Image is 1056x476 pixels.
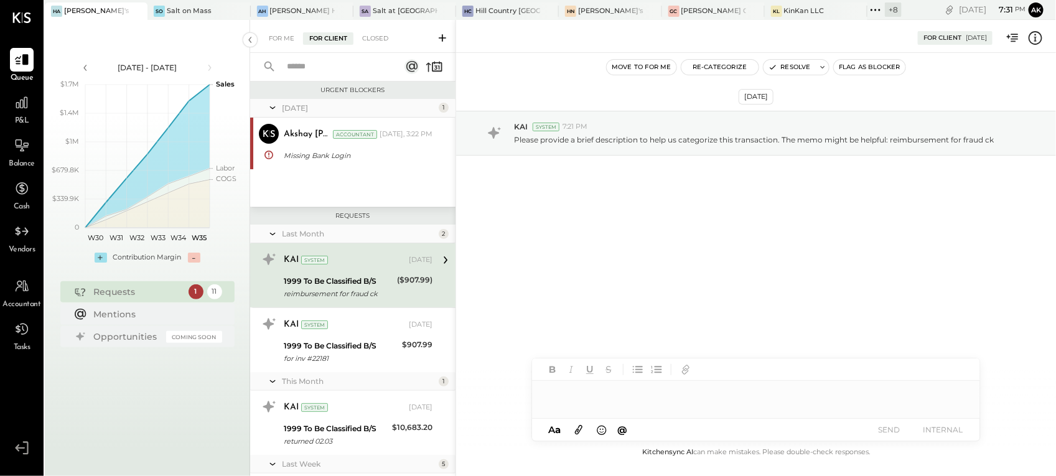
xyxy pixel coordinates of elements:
span: pm [1015,5,1026,14]
div: Opportunities [94,330,160,343]
button: Bold [544,362,561,378]
text: $679.8K [52,166,79,174]
div: System [301,403,328,412]
button: Add URL [678,362,694,378]
div: System [301,320,328,329]
span: a [555,424,561,436]
text: 0 [75,223,79,231]
div: + [95,253,107,263]
div: [PERSON_NAME] Causeway [681,6,746,16]
div: System [533,123,559,131]
div: Akshay [PERSON_NAME] [284,128,330,141]
button: Unordered List [630,362,646,378]
text: $1.4M [60,108,79,117]
div: [DATE] [409,403,432,413]
div: 1 [439,103,449,113]
div: Accountant [333,130,377,139]
div: [DATE] [959,4,1026,16]
span: KAI [514,121,528,132]
div: Salt on Mass [167,6,212,16]
div: [DATE], 3:22 PM [380,129,432,139]
button: INTERNAL [918,421,968,438]
button: SEND [864,421,914,438]
text: $1M [65,137,79,146]
div: Mentions [94,308,216,320]
button: Aa [544,423,564,437]
div: AH [257,6,268,17]
div: [DATE] [409,320,432,330]
div: 1999 To Be Classified B/S [284,340,398,352]
div: [PERSON_NAME]'s Atlanta [64,6,129,16]
span: Balance [9,159,35,170]
button: @ [614,422,632,437]
span: @ [618,424,628,436]
div: KL [771,6,782,17]
div: HA [51,6,62,17]
button: Re-Categorize [681,60,759,75]
div: HC [462,6,474,17]
div: Sa [360,6,371,17]
div: copy link [943,3,956,16]
div: Last Week [282,459,436,469]
p: Please provide a brief description to help us categorize this transaction. The memo might be help... [514,134,994,145]
div: 2 [439,229,449,239]
span: 7:21 PM [563,122,587,132]
div: For Me [263,32,301,45]
div: HN [565,6,576,17]
text: W34 [171,233,187,242]
div: Coming Soon [166,331,222,343]
div: 1999 To Be Classified B/S [284,422,388,435]
div: Urgent Blockers [256,86,449,95]
div: [PERSON_NAME]'s Nashville [578,6,643,16]
div: GC [668,6,680,17]
span: 7 : 31 [988,4,1013,16]
div: Hill Country [GEOGRAPHIC_DATA] [475,6,540,16]
div: For Client [923,34,961,42]
text: W31 [110,233,123,242]
span: Queue [11,73,34,84]
div: + 8 [885,2,902,17]
span: Accountant [3,299,41,310]
a: Accountant [1,274,43,310]
text: Labor [216,164,235,172]
button: Strikethrough [600,362,617,378]
div: [DATE] [282,103,436,113]
div: KAI [284,254,299,266]
a: Cash [1,177,43,213]
div: KAI [284,401,299,414]
button: Resolve [764,60,816,75]
button: Ak [1029,2,1044,17]
text: W30 [88,233,103,242]
div: KinKan LLC [784,6,825,16]
div: returned 02.03 [284,435,388,447]
div: Requests [94,286,182,298]
text: W33 [150,233,165,242]
div: [DATE] - [DATE] [95,62,200,73]
div: So [154,6,165,17]
div: [DATE] [739,89,773,105]
span: P&L [15,116,29,127]
div: reimbursement for fraud ck [284,287,393,300]
button: Move to for me [607,60,676,75]
div: 1 [189,284,203,299]
button: Underline [582,362,598,378]
text: $339.9K [52,194,79,203]
div: Salt at [GEOGRAPHIC_DATA] [373,6,437,16]
button: Italic [563,362,579,378]
a: Vendors [1,220,43,256]
text: COGS [216,175,236,184]
a: Queue [1,48,43,84]
div: This Month [282,376,436,386]
div: 1999 To Be Classified B/S [284,275,393,287]
a: P&L [1,91,43,127]
div: [DATE] [966,34,987,42]
div: for inv #22181 [284,352,398,365]
button: Ordered List [648,362,665,378]
text: W32 [129,233,144,242]
div: $907.99 [402,338,432,351]
span: Cash [14,202,30,213]
div: Missing Bank Login [284,149,429,162]
div: $10,683.20 [392,421,432,434]
a: Tasks [1,317,43,353]
div: [DATE] [409,255,432,265]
